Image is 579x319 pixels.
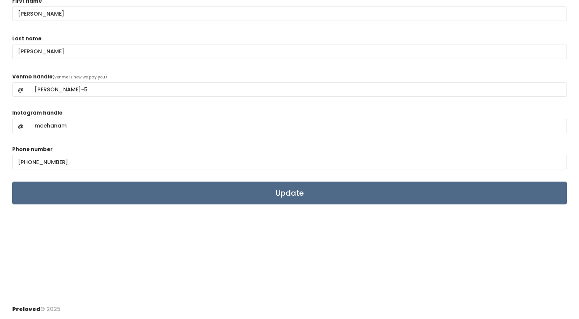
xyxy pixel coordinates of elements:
[12,109,62,117] label: Instagram handle
[12,182,567,204] input: Update
[12,305,40,313] span: Preloved
[12,119,29,133] span: @
[12,82,29,97] span: @
[12,73,53,81] label: Venmo handle
[12,299,61,313] div: © 2025
[12,35,41,43] label: Last name
[29,82,567,97] input: handle
[12,146,53,153] label: Phone number
[53,74,107,80] span: (venmo is how we pay you)
[29,119,567,133] input: handle
[12,155,567,169] input: (___) ___-____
